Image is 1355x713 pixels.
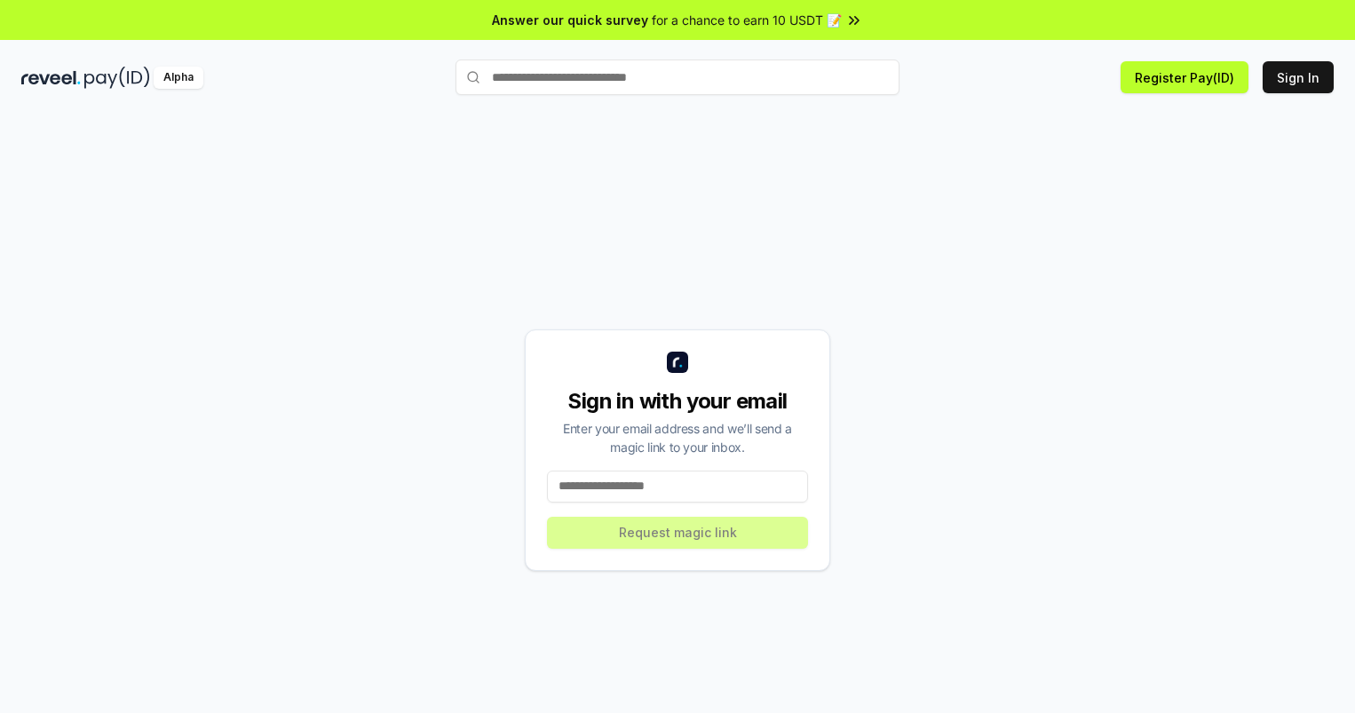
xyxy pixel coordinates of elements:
div: Sign in with your email [547,387,808,416]
button: Sign In [1263,61,1334,93]
img: reveel_dark [21,67,81,89]
span: for a chance to earn 10 USDT 📝 [652,11,842,29]
img: pay_id [84,67,150,89]
img: logo_small [667,352,688,373]
button: Register Pay(ID) [1121,61,1248,93]
div: Enter your email address and we’ll send a magic link to your inbox. [547,419,808,456]
div: Alpha [154,67,203,89]
span: Answer our quick survey [492,11,648,29]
